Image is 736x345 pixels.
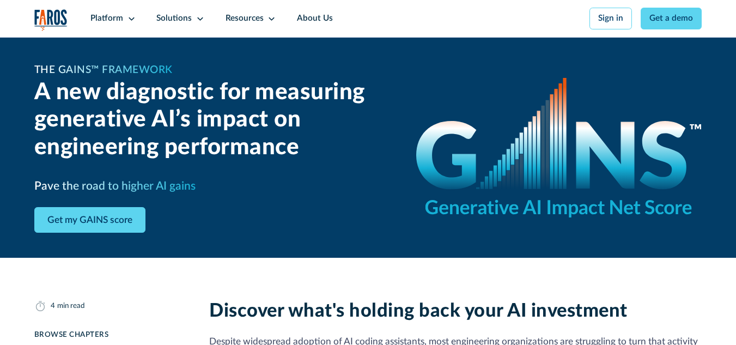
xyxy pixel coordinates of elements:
[34,178,196,195] h3: Pave the road to higher AI gains
[34,78,391,161] h2: A new diagnostic for measuring generative AI’s impact on engineering performance
[34,63,173,78] h1: The GAINS™ Framework
[34,9,68,31] a: home
[34,329,185,340] div: Browse Chapters
[57,300,85,311] div: min read
[51,300,55,311] div: 4
[641,8,702,29] a: Get a demo
[589,8,632,29] a: Sign in
[90,13,123,25] div: Platform
[416,78,702,217] img: GAINS - the Generative AI Impact Net Score logo
[156,13,192,25] div: Solutions
[209,300,702,322] h2: Discover what's holding back your AI investment
[226,13,264,25] div: Resources
[34,207,145,233] a: Get my GAINS score
[34,9,68,31] img: Logo of the analytics and reporting company Faros.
